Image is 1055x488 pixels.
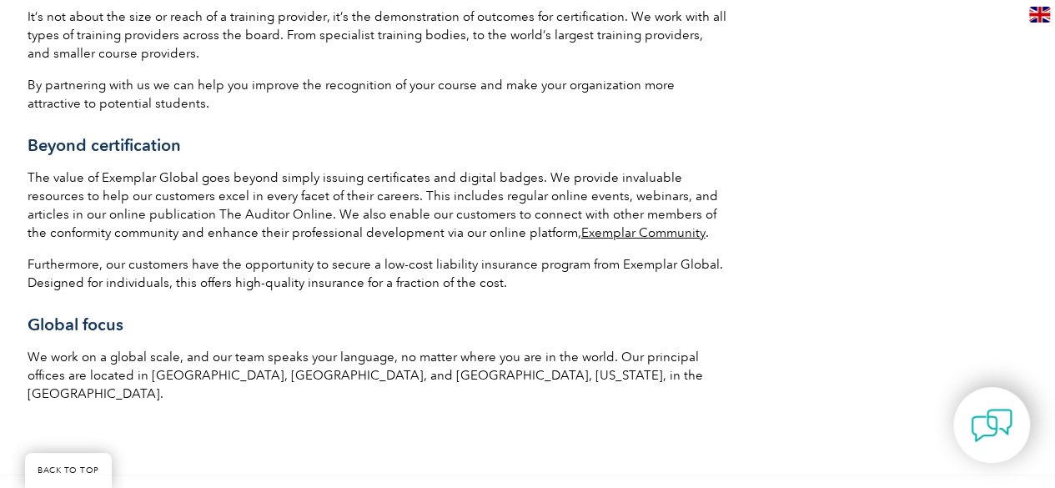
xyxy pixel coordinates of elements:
a: BACK TO TOP [25,453,112,488]
p: We work on a global scale, and our team speaks your language, no matter where you are in the worl... [28,348,728,403]
p: The value of Exemplar Global goes beyond simply issuing certificates and digital badges. We provi... [28,169,728,242]
p: By partnering with us we can help you improve the recognition of your course and make your organi... [28,76,728,113]
a: Exemplar Community [581,225,706,240]
p: It’s not about the size or reach of a training provider, it’s the demonstration of outcomes for c... [28,8,728,63]
img: contact-chat.png [971,405,1012,446]
h3: Beyond certification [28,135,728,156]
p: Furthermore, our customers have the opportunity to secure a low-cost liability insurance program ... [28,255,728,292]
h3: Global focus [28,314,728,335]
img: en [1029,7,1050,23]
